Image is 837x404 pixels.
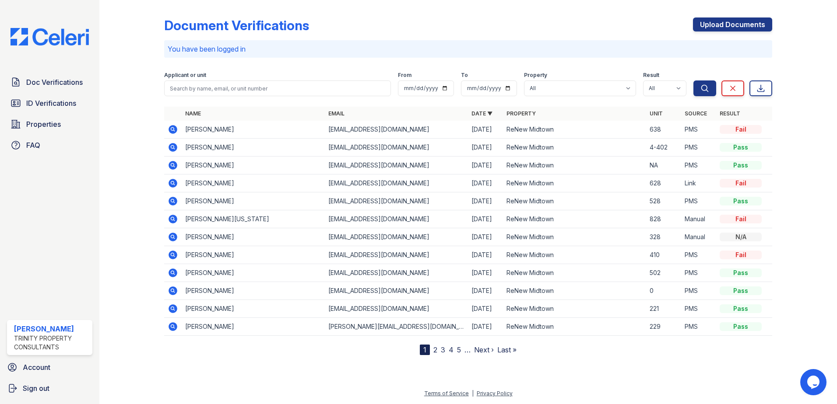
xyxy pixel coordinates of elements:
td: [DATE] [468,228,503,246]
td: PMS [681,300,716,318]
a: Terms of Service [424,390,469,397]
a: Privacy Policy [477,390,513,397]
td: 638 [646,121,681,139]
td: NA [646,157,681,174]
td: ReNew Midtown [503,121,646,139]
a: 3 [441,345,445,354]
a: Date ▼ [471,110,492,117]
td: [DATE] [468,157,503,174]
td: 410 [646,246,681,264]
td: [DATE] [468,210,503,228]
a: Source [685,110,707,117]
a: Last » [497,345,517,354]
div: Document Verifications [164,17,309,33]
td: [PERSON_NAME] [182,139,325,157]
div: Pass [720,197,762,205]
td: [EMAIL_ADDRESS][DOMAIN_NAME] [325,121,468,139]
td: [PERSON_NAME] [182,192,325,210]
td: [PERSON_NAME] [182,318,325,336]
td: [EMAIL_ADDRESS][DOMAIN_NAME] [325,192,468,210]
a: Next › [474,345,494,354]
td: [EMAIL_ADDRESS][DOMAIN_NAME] [325,139,468,157]
td: PMS [681,139,716,157]
a: Properties [7,115,92,133]
td: 328 [646,228,681,246]
div: Fail [720,215,762,223]
a: Result [720,110,740,117]
td: 221 [646,300,681,318]
td: [DATE] [468,318,503,336]
iframe: chat widget [800,369,828,395]
td: ReNew Midtown [503,228,646,246]
div: Fail [720,251,762,259]
td: [PERSON_NAME] [182,264,325,282]
div: Fail [720,125,762,134]
td: ReNew Midtown [503,139,646,157]
div: [PERSON_NAME] [14,324,89,334]
td: [DATE] [468,264,503,282]
td: [DATE] [468,246,503,264]
a: Unit [650,110,663,117]
div: Pass [720,161,762,170]
div: Pass [720,268,762,277]
td: [PERSON_NAME] [182,282,325,300]
td: [PERSON_NAME] [182,121,325,139]
span: Sign out [23,383,49,394]
td: Manual [681,228,716,246]
td: [DATE] [468,300,503,318]
label: Property [524,72,547,79]
label: To [461,72,468,79]
td: ReNew Midtown [503,192,646,210]
td: [PERSON_NAME] [182,174,325,192]
div: N/A [720,233,762,241]
span: Properties [26,119,61,129]
td: [EMAIL_ADDRESS][DOMAIN_NAME] [325,210,468,228]
td: [PERSON_NAME] [182,300,325,318]
td: [EMAIL_ADDRESS][DOMAIN_NAME] [325,228,468,246]
td: PMS [681,192,716,210]
button: Sign out [4,380,96,397]
td: 4-402 [646,139,681,157]
td: [DATE] [468,139,503,157]
td: PMS [681,318,716,336]
div: | [472,390,474,397]
td: 229 [646,318,681,336]
a: ID Verifications [7,94,92,112]
td: [EMAIL_ADDRESS][DOMAIN_NAME] [325,264,468,282]
td: [EMAIL_ADDRESS][DOMAIN_NAME] [325,282,468,300]
a: Email [328,110,345,117]
td: PMS [681,121,716,139]
td: [EMAIL_ADDRESS][DOMAIN_NAME] [325,246,468,264]
span: Account [23,362,50,373]
td: ReNew Midtown [503,318,646,336]
td: Manual [681,210,716,228]
div: Pass [720,304,762,313]
td: [PERSON_NAME] [182,246,325,264]
td: [EMAIL_ADDRESS][DOMAIN_NAME] [325,157,468,174]
a: 5 [457,345,461,354]
td: Link [681,174,716,192]
td: [PERSON_NAME] [182,228,325,246]
div: Pass [720,322,762,331]
div: Fail [720,179,762,188]
td: 528 [646,192,681,210]
td: [EMAIL_ADDRESS][DOMAIN_NAME] [325,174,468,192]
td: [DATE] [468,174,503,192]
td: ReNew Midtown [503,157,646,174]
a: FAQ [7,136,92,154]
td: PMS [681,157,716,174]
td: 0 [646,282,681,300]
td: 628 [646,174,681,192]
td: [EMAIL_ADDRESS][DOMAIN_NAME] [325,300,468,318]
td: ReNew Midtown [503,282,646,300]
a: 4 [449,345,454,354]
label: From [398,72,411,79]
div: Trinity Property Consultants [14,334,89,352]
input: Search by name, email, or unit number [164,80,391,96]
span: Doc Verifications [26,77,83,87]
td: ReNew Midtown [503,264,646,282]
span: FAQ [26,140,40,150]
td: PMS [681,246,716,264]
td: [PERSON_NAME] [182,157,325,174]
span: … [464,345,471,355]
